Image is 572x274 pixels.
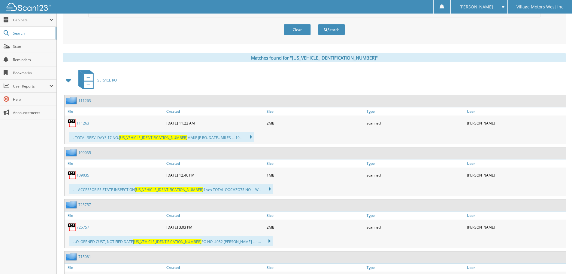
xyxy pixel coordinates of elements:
[165,263,265,272] a: Created
[265,221,365,233] div: 2MB
[97,78,117,83] span: SERVICE RO
[66,97,78,104] img: folder2.png
[465,159,566,168] a: User
[365,159,465,168] a: Type
[165,107,265,115] a: Created
[365,263,465,272] a: Type
[318,24,345,35] button: Search
[165,221,265,233] div: [DATE] 3:03 PM
[265,159,365,168] a: Size
[265,169,365,181] div: 1MB
[119,135,187,140] span: [US_VEHICLE_IDENTIFICATION_NUMBER]
[65,159,165,168] a: File
[78,150,91,155] a: 109035
[63,53,566,62] div: Matches found for "[US_VEHICLE_IDENTIFICATION_NUMBER]"
[165,159,265,168] a: Created
[68,119,77,128] img: PDF.png
[75,68,117,92] a: SERVICE RO
[13,44,53,49] span: Scan
[365,107,465,115] a: Type
[265,107,365,115] a: Size
[65,263,165,272] a: File
[465,263,566,272] a: User
[66,201,78,208] img: folder2.png
[13,110,53,115] span: Announcements
[459,5,493,9] span: [PERSON_NAME]
[465,221,566,233] div: [PERSON_NAME]
[265,117,365,129] div: 2MB
[165,117,265,129] div: [DATE] 11:22 AM
[69,184,273,194] div: ... | ACCESSORIES STATE INSPECTION 4 ves TOTAL OOCHZO75 NO ... W...
[284,24,311,35] button: Clear
[465,107,566,115] a: User
[465,117,566,129] div: [PERSON_NAME]
[165,169,265,181] div: [DATE] 12:46 PM
[165,211,265,220] a: Created
[6,3,51,11] img: scan123-logo-white.svg
[13,57,53,62] span: Reminders
[365,169,465,181] div: scanned
[68,171,77,180] img: PDF.png
[69,236,273,246] div: ... .O. OPENED CUST, NOTIFIED DATE PO NO. 4082 [PERSON_NAME] ... : ...
[135,187,203,192] span: [US_VEHICLE_IDENTIFICATION_NUMBER]
[78,254,91,259] a: 715081
[465,169,566,181] div: [PERSON_NAME]
[265,211,365,220] a: Size
[65,107,165,115] a: File
[365,211,465,220] a: Type
[78,202,91,207] a: 725757
[13,31,53,36] span: Search
[66,149,78,156] img: folder2.png
[78,98,91,103] a: 111263
[77,121,89,126] a: 111263
[13,97,53,102] span: Help
[69,132,254,142] div: ... TOTAL SERV. DAYS 17 NO. MAKE JE RO. DATE.. MILES ... 19...
[68,223,77,232] img: PDF.png
[542,245,572,274] iframe: Chat Widget
[13,84,49,89] span: User Reports
[65,211,165,220] a: File
[365,117,465,129] div: scanned
[13,17,49,23] span: Cabinets
[365,221,465,233] div: scanned
[133,239,201,244] span: [US_VEHICLE_IDENTIFICATION_NUMBER]
[265,263,365,272] a: Size
[465,211,566,220] a: User
[77,173,89,178] a: 109035
[13,70,53,75] span: Bookmarks
[77,225,89,230] a: 725757
[66,253,78,260] img: folder2.png
[516,5,563,9] span: Village Motors West Inc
